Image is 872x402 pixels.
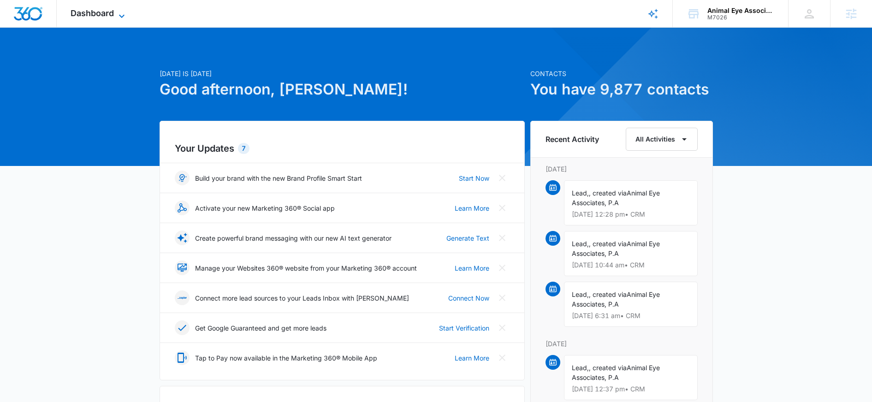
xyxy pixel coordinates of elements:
[238,143,249,154] div: 7
[546,164,698,174] p: [DATE]
[455,263,489,273] a: Learn More
[459,173,489,183] a: Start Now
[195,233,392,243] p: Create powerful brand messaging with our new AI text generator
[495,260,510,275] button: Close
[160,78,525,100] h1: Good afternoon, [PERSON_NAME]!
[495,231,510,245] button: Close
[175,142,510,155] h2: Your Updates
[195,203,335,213] p: Activate your new Marketing 360® Social app
[448,293,489,303] a: Connect Now
[572,189,589,197] span: Lead,
[589,240,627,248] span: , created via
[546,339,698,349] p: [DATE]
[495,201,510,215] button: Close
[707,14,775,21] div: account id
[589,364,627,372] span: , created via
[455,353,489,363] a: Learn More
[572,211,690,218] p: [DATE] 12:28 pm • CRM
[546,134,599,145] h6: Recent Activity
[195,353,377,363] p: Tap to Pay now available in the Marketing 360® Mobile App
[626,128,698,151] button: All Activities
[572,240,589,248] span: Lead,
[195,293,409,303] p: Connect more lead sources to your Leads Inbox with [PERSON_NAME]
[589,189,627,197] span: , created via
[495,350,510,365] button: Close
[707,7,775,14] div: account name
[572,364,589,372] span: Lead,
[439,323,489,333] a: Start Verification
[446,233,489,243] a: Generate Text
[572,313,690,319] p: [DATE] 6:31 am • CRM
[572,262,690,268] p: [DATE] 10:44 am • CRM
[160,69,525,78] p: [DATE] is [DATE]
[572,386,690,392] p: [DATE] 12:37 pm • CRM
[572,290,589,298] span: Lead,
[530,69,713,78] p: Contacts
[589,290,627,298] span: , created via
[495,290,510,305] button: Close
[195,263,417,273] p: Manage your Websites 360® website from your Marketing 360® account
[495,171,510,185] button: Close
[530,78,713,100] h1: You have 9,877 contacts
[71,8,114,18] span: Dashboard
[195,323,326,333] p: Get Google Guaranteed and get more leads
[195,173,362,183] p: Build your brand with the new Brand Profile Smart Start
[455,203,489,213] a: Learn More
[495,320,510,335] button: Close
